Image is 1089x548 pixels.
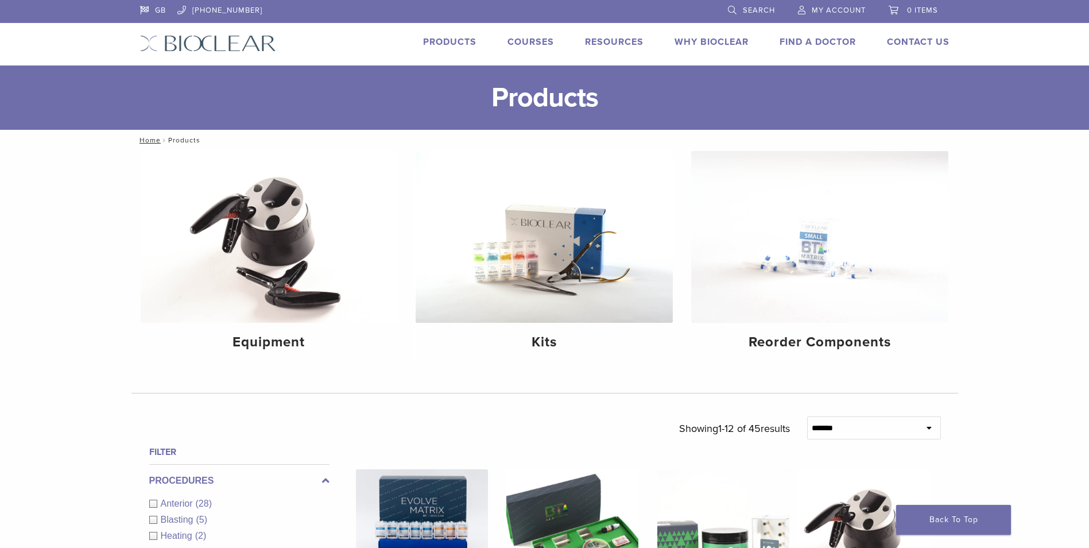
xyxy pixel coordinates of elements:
span: / [161,137,168,143]
a: Resources [585,36,644,48]
img: Bioclear [140,35,276,52]
span: (5) [196,515,207,524]
a: Why Bioclear [675,36,749,48]
a: Back To Top [896,505,1011,535]
span: Anterior [161,499,196,508]
h4: Equipment [150,332,389,353]
a: Products [423,36,476,48]
a: Find A Doctor [780,36,856,48]
span: Search [743,6,775,15]
a: Kits [416,151,673,360]
h4: Filter [149,445,330,459]
a: Equipment [141,151,398,360]
img: Equipment [141,151,398,323]
span: 1-12 of 45 [718,422,761,435]
img: Reorder Components [691,151,948,323]
a: Home [136,136,161,144]
span: 0 items [907,6,938,15]
a: Reorder Components [691,151,948,360]
label: Procedures [149,474,330,488]
nav: Products [131,130,958,150]
h4: Kits [425,332,664,353]
img: Kits [416,151,673,323]
span: Heating [161,531,195,541]
h4: Reorder Components [700,332,939,353]
span: Blasting [161,515,196,524]
p: Showing results [679,416,790,441]
span: My Account [812,6,866,15]
span: (28) [196,499,212,508]
span: (2) [195,531,207,541]
a: Courses [507,36,554,48]
a: Contact Us [887,36,950,48]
